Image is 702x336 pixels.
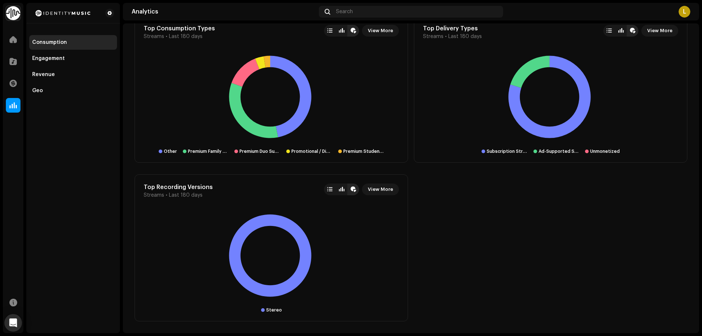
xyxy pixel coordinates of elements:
[32,72,55,78] div: Revenue
[29,67,117,82] re-m-nav-item: Revenue
[29,51,117,66] re-m-nav-item: Engagement
[362,184,399,195] button: View More
[164,148,177,154] div: Other
[4,314,22,332] div: Open Intercom Messenger
[423,25,482,32] div: Top Delivery Types
[362,25,399,37] button: View More
[188,148,229,154] div: Premium Family Subscriptions
[590,148,620,154] div: Unmonetized
[266,307,282,313] div: Stereo
[32,56,65,61] div: Engagement
[291,148,332,154] div: Promotional / Discounted Subscriptions
[647,23,672,38] span: View More
[6,6,20,20] img: 0f74c21f-6d1c-4dbc-9196-dbddad53419e
[487,148,528,154] div: Subscription Streaming
[144,192,164,198] span: Streams
[641,25,678,37] button: View More
[166,34,167,39] span: •
[29,35,117,50] re-m-nav-item: Consumption
[32,9,94,18] img: 2d8271db-5505-4223-b535-acbbe3973654
[423,34,444,39] span: Streams
[169,192,203,198] span: Last 180 days
[29,83,117,98] re-m-nav-item: Geo
[679,6,690,18] div: L
[239,148,280,154] div: Premium Duo Subscriptions
[144,184,213,191] div: Top Recording Versions
[445,34,447,39] span: •
[132,9,316,15] div: Analytics
[169,34,203,39] span: Last 180 days
[144,34,164,39] span: Streams
[144,25,215,32] div: Top Consumption Types
[32,88,43,94] div: Geo
[448,34,482,39] span: Last 180 days
[368,182,393,197] span: View More
[336,9,353,15] span: Search
[166,192,167,198] span: •
[368,23,393,38] span: View More
[539,148,580,154] div: Ad-Supported Streaming
[343,148,384,154] div: Premium Student Subscriptions
[32,39,67,45] div: Consumption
